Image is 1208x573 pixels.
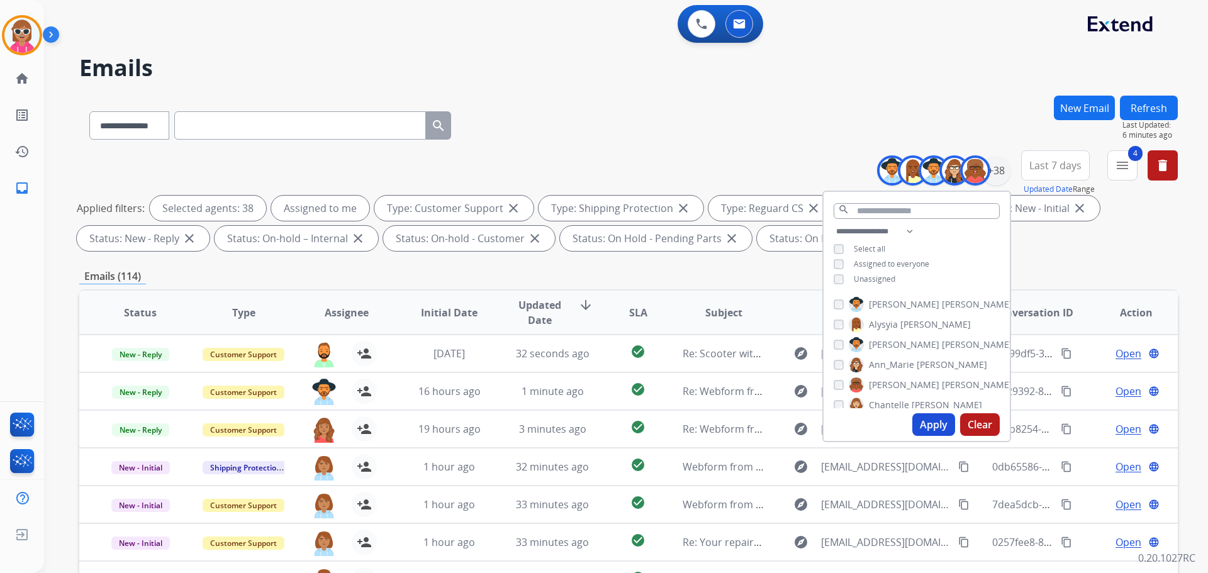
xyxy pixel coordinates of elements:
[757,226,926,251] div: Status: On Hold - Servicers
[111,537,170,550] span: New - Initial
[516,460,589,474] span: 32 minutes ago
[516,498,589,511] span: 33 minutes ago
[182,231,197,246] mat-icon: close
[838,204,849,215] mat-icon: search
[418,384,481,398] span: 16 hours ago
[1116,535,1141,550] span: Open
[14,181,30,196] mat-icon: inbox
[806,201,821,216] mat-icon: close
[958,461,970,472] mat-icon: content_copy
[676,201,691,216] mat-icon: close
[705,305,742,320] span: Subject
[1024,184,1095,194] span: Range
[793,459,808,474] mat-icon: explore
[821,346,951,361] span: [EMAIL_ADDRESS][DOMAIN_NAME]
[1148,537,1160,548] mat-icon: language
[1116,384,1141,399] span: Open
[629,305,647,320] span: SLA
[821,535,951,550] span: [EMAIL_ADDRESS][DOMAIN_NAME]
[357,384,372,399] mat-icon: person_add
[1024,184,1073,194] button: Updated Date
[79,269,146,284] p: Emails (114)
[708,196,834,221] div: Type: Reguard CS
[821,384,951,399] span: [EMAIL_ADDRESS][DOMAIN_NAME]
[900,318,971,331] span: [PERSON_NAME]
[203,348,284,361] span: Customer Support
[203,499,284,512] span: Customer Support
[869,359,914,371] span: Ann_Marie
[1155,158,1170,173] mat-icon: delete
[1116,459,1141,474] span: Open
[942,298,1012,311] span: [PERSON_NAME]
[357,535,372,550] mat-icon: person_add
[203,386,284,399] span: Customer Support
[958,537,970,548] mat-icon: content_copy
[311,492,337,518] img: agent-avatar
[1021,150,1090,181] button: Last 7 days
[506,201,521,216] mat-icon: close
[1054,96,1115,120] button: New Email
[311,379,337,405] img: agent-avatar
[821,421,951,437] span: [DOMAIN_NAME][EMAIL_ADDRESS][DOMAIN_NAME]
[112,386,169,399] span: New - Reply
[311,416,337,443] img: agent-avatar
[77,226,210,251] div: Status: New - Reply
[374,196,534,221] div: Type: Customer Support
[14,108,30,123] mat-icon: list_alt
[869,379,939,391] span: [PERSON_NAME]
[4,18,40,53] img: avatar
[357,346,372,361] mat-icon: person_add
[1075,291,1178,335] th: Action
[1061,537,1072,548] mat-icon: content_copy
[1148,386,1160,397] mat-icon: language
[111,461,170,474] span: New - Initial
[357,497,372,512] mat-icon: person_add
[14,71,30,86] mat-icon: home
[912,399,982,411] span: [PERSON_NAME]
[14,144,30,159] mat-icon: history
[560,226,752,251] div: Status: On Hold - Pending Parts
[683,535,899,549] span: Re: Your repaired product has been delivered
[821,459,951,474] span: [EMAIL_ADDRESS][DOMAIN_NAME]
[942,338,1012,351] span: [PERSON_NAME]
[112,423,169,437] span: New - Reply
[869,318,898,331] span: Alysyia
[1072,201,1087,216] mat-icon: close
[527,231,542,246] mat-icon: close
[232,305,255,320] span: Type
[1138,550,1195,565] p: 0.20.1027RC
[111,499,170,512] span: New - Initial
[683,460,968,474] span: Webform from [EMAIL_ADDRESS][DOMAIN_NAME] on [DATE]
[357,421,372,437] mat-icon: person_add
[522,384,584,398] span: 1 minute ago
[203,461,289,474] span: Shipping Protection
[311,454,337,481] img: agent-avatar
[630,495,646,510] mat-icon: check_circle
[1116,346,1141,361] span: Open
[630,533,646,548] mat-icon: check_circle
[79,55,1178,81] h2: Emails
[942,379,1012,391] span: [PERSON_NAME]
[683,422,1064,436] span: Re: Webform from [DOMAIN_NAME][EMAIL_ADDRESS][DOMAIN_NAME] on [DATE]
[821,497,951,512] span: [EMAIL_ADDRESS][DOMAIN_NAME]
[516,347,590,360] span: 32 seconds ago
[150,196,266,221] div: Selected agents: 38
[967,196,1100,221] div: Status: New - Initial
[1029,163,1082,168] span: Last 7 days
[1120,96,1178,120] button: Refresh
[683,347,924,360] span: Re: Scooter with extended warranty will not charge
[203,537,284,550] span: Customer Support
[960,413,1000,436] button: Clear
[854,259,929,269] span: Assigned to everyone
[793,421,808,437] mat-icon: explore
[869,399,909,411] span: Chantelle
[512,298,569,328] span: Updated Date
[1061,461,1072,472] mat-icon: content_copy
[683,498,968,511] span: Webform from [EMAIL_ADDRESS][DOMAIN_NAME] on [DATE]
[1061,423,1072,435] mat-icon: content_copy
[869,298,939,311] span: [PERSON_NAME]
[630,420,646,435] mat-icon: check_circle
[578,298,593,313] mat-icon: arrow_downward
[311,530,337,556] img: agent-avatar
[1115,158,1130,173] mat-icon: menu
